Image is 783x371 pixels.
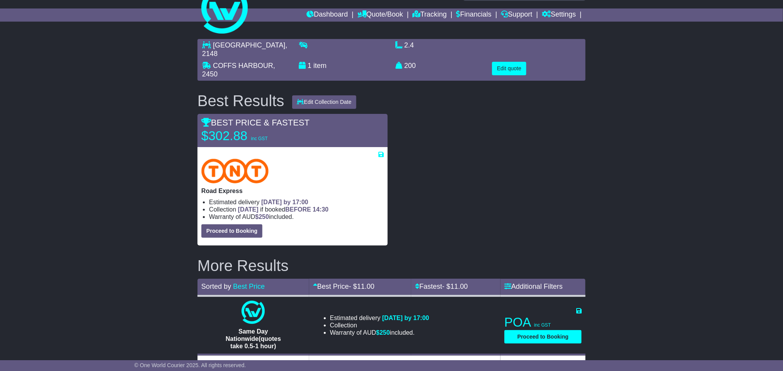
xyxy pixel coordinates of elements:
span: , 2148 [202,41,287,58]
h2: More Results [197,257,586,274]
button: Proceed to Booking [201,224,262,238]
a: Settings [542,8,576,22]
li: Warranty of AUD included. [209,213,384,220]
span: if booked [238,206,329,213]
span: [GEOGRAPHIC_DATA] [213,41,285,49]
span: Sorted by [201,283,231,290]
span: BEFORE [285,206,311,213]
button: Edit quote [492,62,526,75]
div: Best Results [194,92,288,109]
li: Warranty of AUD included. [330,329,429,336]
a: Financials [456,8,492,22]
p: POA [504,315,582,330]
a: Support [501,8,533,22]
li: Estimated delivery [209,198,384,206]
button: Proceed to Booking [504,330,582,344]
span: - $ [349,283,374,290]
span: [DATE] [238,206,259,213]
a: Additional Filters [504,283,563,290]
span: Same Day Nationwide(quotes take 0.5-1 hour) [226,328,281,349]
a: Fastest- $11.00 [415,283,468,290]
span: [DATE] by 17:00 [261,199,308,205]
span: 250 [259,213,269,220]
img: TNT Domestic: Road Express [201,159,269,183]
span: item [313,62,327,69]
button: Edit Collection Date [292,95,357,109]
span: 2.4 [404,41,414,49]
span: 250 [380,329,390,336]
a: Quote/Book [357,8,403,22]
p: $302.88 [201,128,298,144]
span: - $ [442,283,468,290]
span: 1 [308,62,311,69]
span: BEST PRICE & FASTEST [201,118,310,127]
li: Collection [330,322,429,329]
span: inc GST [534,322,551,328]
li: Collection [209,206,384,213]
a: Best Price [233,283,265,290]
span: COFFS HARBOUR [213,62,273,69]
span: inc GST [251,136,267,141]
span: © One World Courier 2025. All rights reserved. [134,362,246,368]
img: One World Courier: Same Day Nationwide(quotes take 0.5-1 hour) [242,301,265,324]
a: Best Price- $11.00 [313,283,374,290]
li: Estimated delivery [330,314,429,322]
span: 11.00 [450,283,468,290]
span: 200 [404,62,416,69]
p: Road Express [201,187,384,195]
span: 11.00 [357,283,374,290]
span: [DATE] by 17:00 [382,315,429,321]
a: Dashboard [306,8,348,22]
span: , 2450 [202,62,275,78]
span: 14:30 [313,206,329,213]
span: $ [376,329,390,336]
span: $ [255,213,269,220]
a: Tracking [413,8,447,22]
